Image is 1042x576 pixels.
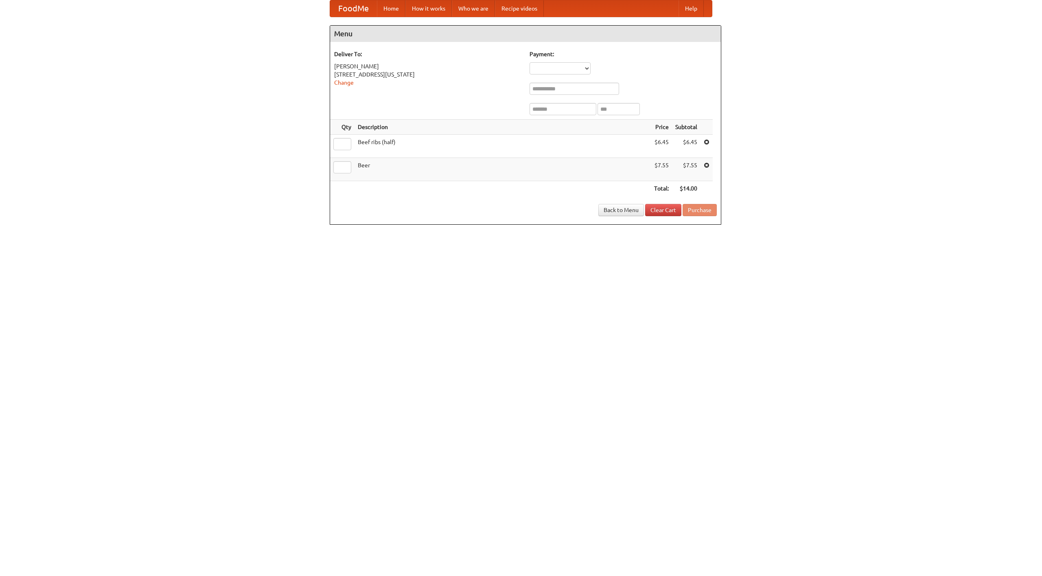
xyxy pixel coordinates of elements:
a: Clear Cart [645,204,681,216]
th: $14.00 [672,181,701,196]
th: Qty [330,120,355,135]
a: Change [334,79,354,86]
td: $7.55 [672,158,701,181]
h5: Deliver To: [334,50,521,58]
td: $6.45 [672,135,701,158]
th: Total: [651,181,672,196]
a: Who we are [452,0,495,17]
a: Help [679,0,704,17]
th: Subtotal [672,120,701,135]
td: $7.55 [651,158,672,181]
button: Purchase [683,204,717,216]
td: $6.45 [651,135,672,158]
a: Home [377,0,405,17]
a: Back to Menu [598,204,644,216]
td: Beef ribs (half) [355,135,651,158]
div: [STREET_ADDRESS][US_STATE] [334,70,521,79]
div: [PERSON_NAME] [334,62,521,70]
a: FoodMe [330,0,377,17]
a: How it works [405,0,452,17]
th: Description [355,120,651,135]
h5: Payment: [530,50,717,58]
th: Price [651,120,672,135]
h4: Menu [330,26,721,42]
td: Beer [355,158,651,181]
a: Recipe videos [495,0,544,17]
